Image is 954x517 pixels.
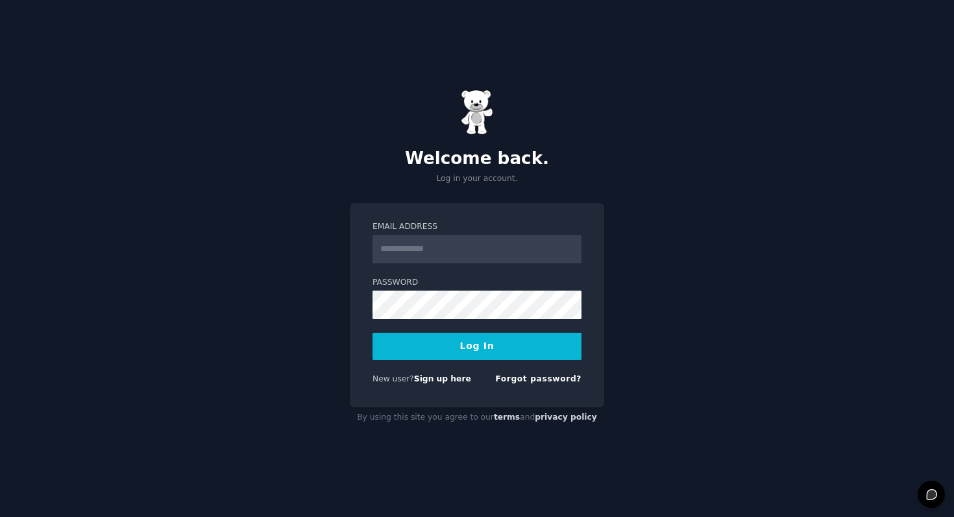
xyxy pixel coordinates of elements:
[373,221,581,233] label: Email Address
[494,413,520,422] a: terms
[495,374,581,383] a: Forgot password?
[350,407,604,428] div: By using this site you agree to our and
[373,277,581,289] label: Password
[350,149,604,169] h2: Welcome back.
[350,173,604,185] p: Log in your account.
[414,374,471,383] a: Sign up here
[373,374,414,383] span: New user?
[461,90,493,135] img: Gummy Bear
[535,413,597,422] a: privacy policy
[373,333,581,360] button: Log In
